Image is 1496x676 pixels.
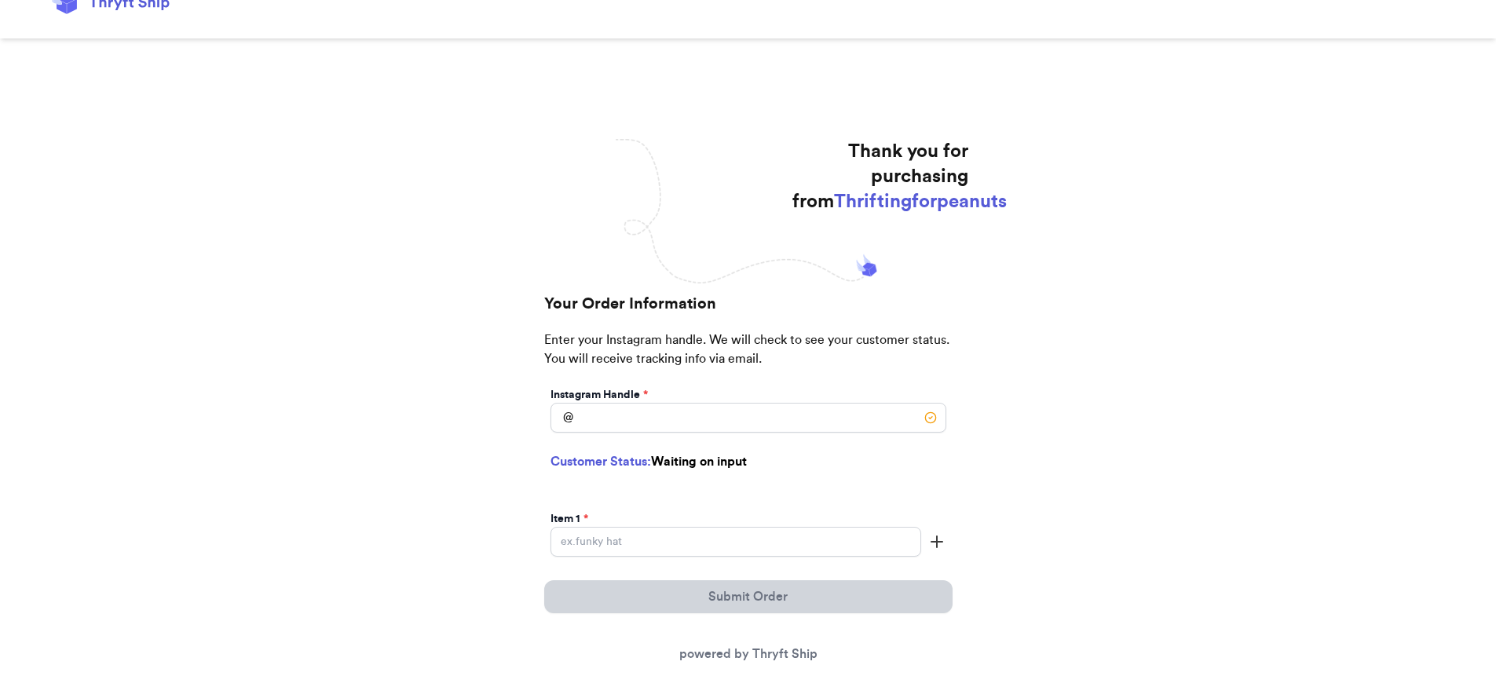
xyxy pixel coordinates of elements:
h1: Thank you for purchasing from [792,139,968,214]
button: Submit Order [544,580,953,613]
h2: Your Order Information [544,293,953,331]
span: Thriftingforpeanuts [834,192,1007,211]
label: Instagram Handle [550,387,648,403]
a: powered by Thryft Ship [679,648,817,660]
span: Customer Status: [550,455,651,468]
div: @ [550,403,573,433]
p: Enter your Instagram handle. We will check to see your customer status. You will receive tracking... [544,331,953,384]
span: Waiting on input [651,455,747,468]
label: Item 1 [550,511,588,527]
input: ex.funky hat [550,527,921,557]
